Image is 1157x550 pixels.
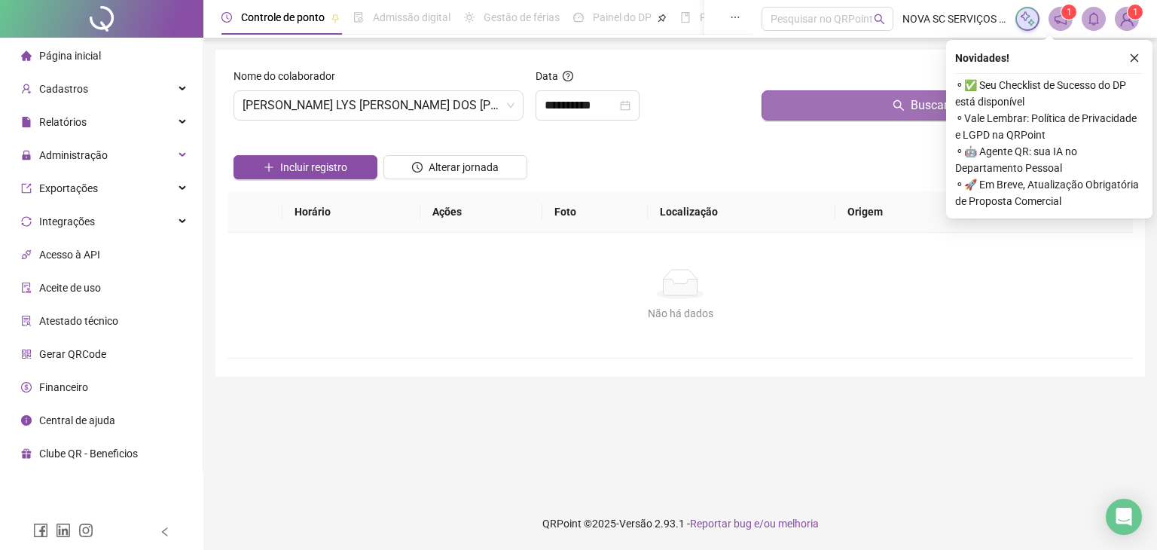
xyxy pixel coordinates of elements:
[648,191,835,233] th: Localização
[21,117,32,127] span: file
[21,150,32,160] span: lock
[39,348,106,360] span: Gerar QRCode
[353,12,364,23] span: file-done
[234,155,377,179] button: Incluir registro
[420,191,542,233] th: Ações
[160,527,170,537] span: left
[464,12,475,23] span: sun
[234,68,345,84] label: Nome do colaborador
[1106,499,1142,535] div: Open Intercom Messenger
[1019,11,1036,27] img: sparkle-icon.fc2bf0ac1784a2077858766a79e2daf3.svg
[955,110,1143,143] span: ⚬ Vale Lembrar: Política de Privacidade e LGPD na QRPoint
[78,523,93,538] span: instagram
[264,162,274,173] span: plus
[243,91,514,120] span: DEBORAH LYS MACHADO DOS SANTOS
[690,518,819,530] span: Reportar bug e/ou melhoria
[700,11,796,23] span: Folha de pagamento
[835,191,972,233] th: Origem
[33,523,48,538] span: facebook
[280,159,347,176] span: Incluir registro
[21,415,32,426] span: info-circle
[911,96,997,115] span: Buscar registros
[955,50,1009,66] span: Novidades !
[383,155,527,179] button: Alterar jornada
[21,50,32,61] span: home
[21,84,32,94] span: user-add
[221,12,232,23] span: clock-circle
[21,249,32,260] span: api
[1087,12,1101,26] span: bell
[21,349,32,359] span: qrcode
[21,448,32,459] span: gift
[39,83,88,95] span: Cadastros
[331,14,340,23] span: pushpin
[730,12,740,23] span: ellipsis
[39,50,101,62] span: Página inicial
[902,11,1006,27] span: NOVA SC SERVIÇOS TECNICOS EIRELI
[383,163,527,175] a: Alterar jornada
[39,414,115,426] span: Central de ajuda
[1128,5,1143,20] sup: Atualize o seu contato no menu Meus Dados
[373,11,450,23] span: Admissão digital
[203,497,1157,550] footer: QRPoint © 2025 - 2.93.1 -
[282,191,420,233] th: Horário
[484,11,560,23] span: Gestão de férias
[536,70,558,82] span: Data
[39,381,88,393] span: Financeiro
[246,305,1115,322] div: Não há dados
[1129,53,1140,63] span: close
[1116,8,1138,30] img: 30038
[762,90,1127,121] button: Buscar registros
[39,116,87,128] span: Relatórios
[21,183,32,194] span: export
[39,182,98,194] span: Exportações
[21,216,32,227] span: sync
[21,283,32,293] span: audit
[874,14,885,25] span: search
[39,249,100,261] span: Acesso à API
[563,71,573,81] span: question-circle
[1061,5,1076,20] sup: 1
[1054,12,1067,26] span: notification
[429,159,499,176] span: Alterar jornada
[955,143,1143,176] span: ⚬ 🤖 Agente QR: sua IA no Departamento Pessoal
[1067,7,1072,17] span: 1
[39,215,95,228] span: Integrações
[39,448,138,460] span: Clube QR - Beneficios
[39,149,108,161] span: Administração
[680,12,691,23] span: book
[619,518,652,530] span: Versão
[241,11,325,23] span: Controle de ponto
[39,315,118,327] span: Atestado técnico
[593,11,652,23] span: Painel do DP
[658,14,667,23] span: pushpin
[1133,7,1138,17] span: 1
[955,77,1143,110] span: ⚬ ✅ Seu Checklist de Sucesso do DP está disponível
[955,176,1143,209] span: ⚬ 🚀 Em Breve, Atualização Obrigatória de Proposta Comercial
[542,191,647,233] th: Foto
[39,282,101,294] span: Aceite de uso
[21,382,32,393] span: dollar
[56,523,71,538] span: linkedin
[893,99,905,112] span: search
[573,12,584,23] span: dashboard
[21,316,32,326] span: solution
[412,162,423,173] span: clock-circle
